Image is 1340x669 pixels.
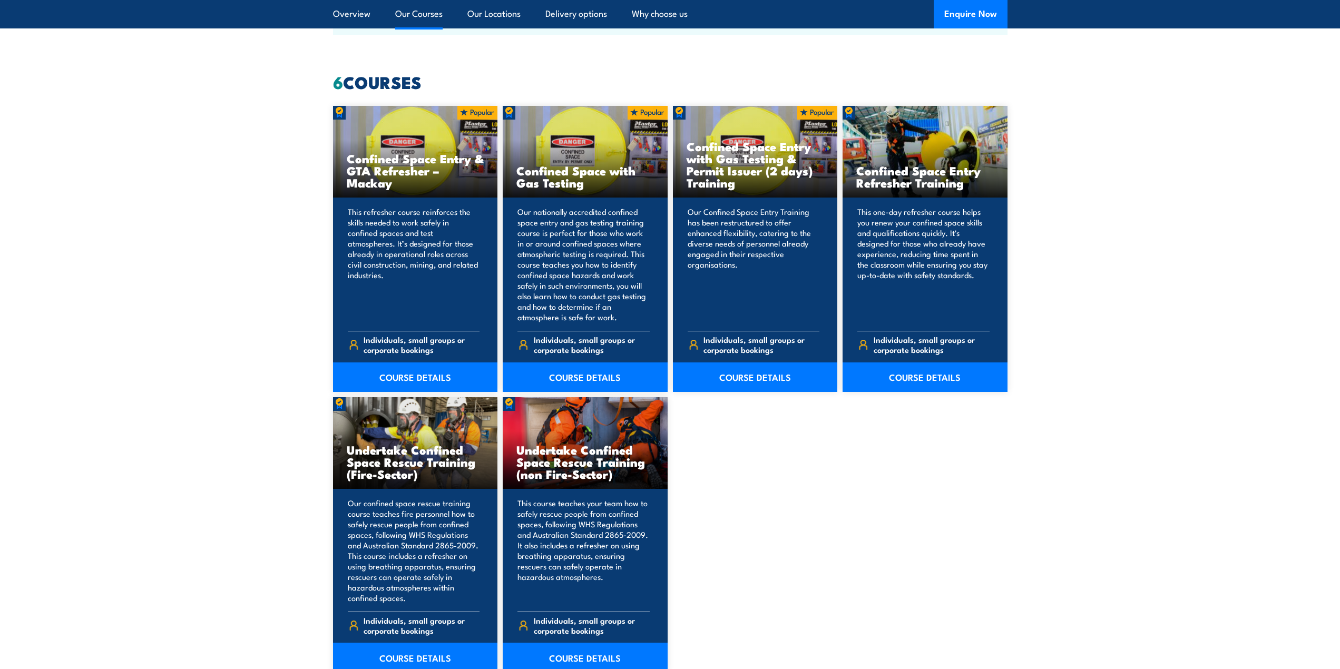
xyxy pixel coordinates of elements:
span: Individuals, small groups or corporate bookings [364,615,480,635]
a: COURSE DETAILS [843,362,1008,392]
span: Individuals, small groups or corporate bookings [364,334,480,355]
h3: Undertake Confined Space Rescue Training (Fire-Sector) [347,444,484,480]
span: Individuals, small groups or corporate bookings [534,334,650,355]
h3: Confined Space Entry with Gas Testing & Permit Issuer (2 days) Training [687,140,824,189]
p: Our confined space rescue training course teaches fire personnel how to safely rescue people from... [348,498,480,603]
p: This one-day refresher course helps you renew your confined space skills and qualifications quick... [857,206,990,322]
span: Individuals, small groups or corporate bookings [703,334,819,355]
p: Our nationally accredited confined space entry and gas testing training course is perfect for tho... [517,206,650,322]
h3: Confined Space Entry Refresher Training [856,164,994,189]
a: COURSE DETAILS [673,362,838,392]
h3: Undertake Confined Space Rescue Training (non Fire-Sector) [516,444,654,480]
span: Individuals, small groups or corporate bookings [874,334,990,355]
a: COURSE DETAILS [503,362,668,392]
span: Individuals, small groups or corporate bookings [534,615,650,635]
h2: COURSES [333,74,1008,89]
p: Our Confined Space Entry Training has been restructured to offer enhanced flexibility, catering t... [688,206,820,322]
p: This refresher course reinforces the skills needed to work safely in confined spaces and test atm... [348,206,480,322]
h3: Confined Space with Gas Testing [516,164,654,189]
a: COURSE DETAILS [333,362,498,392]
p: This course teaches your team how to safely rescue people from confined spaces, following WHS Reg... [517,498,650,603]
h3: Confined Space Entry & GTA Refresher – Mackay [347,152,484,189]
strong: 6 [333,68,343,95]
